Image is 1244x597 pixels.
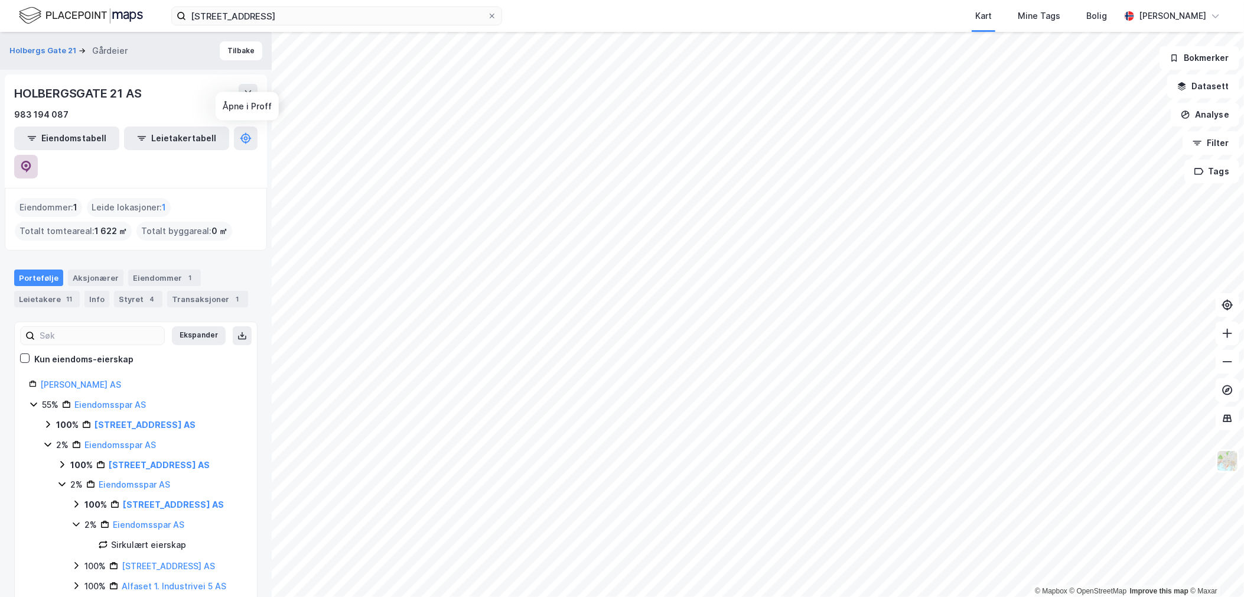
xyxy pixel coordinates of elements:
[9,45,79,57] button: Holbergs Gate 21
[1070,587,1127,595] a: OpenStreetMap
[975,9,992,23] div: Kart
[84,498,107,512] div: 100%
[1130,587,1188,595] a: Improve this map
[113,520,184,530] a: Eiendomsspar AS
[84,518,97,532] div: 2%
[14,270,63,286] div: Portefølje
[40,379,121,390] a: [PERSON_NAME] AS
[74,400,146,410] a: Eiendomsspar AS
[19,5,143,26] img: logo.f888ab2527a4732fd821a326f86c7f29.svg
[56,438,69,452] div: 2%
[95,224,127,238] span: 1 622 ㎡
[63,293,75,305] div: 11
[87,198,171,217] div: Leide lokasjoner :
[111,538,186,552] div: Sirkulært eierskap
[1018,9,1060,23] div: Mine Tags
[73,200,77,215] span: 1
[84,579,106,593] div: 100%
[35,327,164,345] input: Søk
[84,291,109,307] div: Info
[68,270,123,286] div: Aksjonærer
[1086,9,1107,23] div: Bolig
[1035,587,1067,595] a: Mapbox
[56,418,79,432] div: 100%
[128,270,201,286] div: Eiendommer
[14,126,119,150] button: Eiendomstabell
[99,479,170,489] a: Eiendomsspar AS
[1167,74,1239,98] button: Datasett
[122,561,215,571] a: [STREET_ADDRESS] AS
[136,222,232,241] div: Totalt byggareal :
[1216,450,1239,472] img: Z
[1185,540,1244,597] iframe: Chat Widget
[34,352,133,366] div: Kun eiendoms-eierskap
[211,224,227,238] span: 0 ㎡
[122,581,226,591] a: Alfaset 1. Industrivei 5 AS
[84,559,106,573] div: 100%
[123,499,224,510] a: [STREET_ADDRESS] AS
[15,198,82,217] div: Eiendommer :
[42,398,58,412] div: 55%
[92,44,128,58] div: Gårdeier
[70,458,93,472] div: 100%
[186,7,487,25] input: Søk på adresse, matrikkel, gårdeiere, leietakere eller personer
[95,420,196,430] a: [STREET_ADDRESS] AS
[1183,131,1239,155] button: Filter
[162,200,166,215] span: 1
[1171,103,1239,126] button: Analyse
[1139,9,1206,23] div: [PERSON_NAME]
[232,293,243,305] div: 1
[109,460,210,470] a: [STREET_ADDRESS] AS
[1160,46,1239,70] button: Bokmerker
[114,291,162,307] div: Styret
[146,293,158,305] div: 4
[15,222,132,241] div: Totalt tomteareal :
[14,291,80,307] div: Leietakere
[167,291,248,307] div: Transaksjoner
[14,84,144,103] div: HOLBERGSGATE 21 AS
[124,126,229,150] button: Leietakertabell
[1185,540,1244,597] div: Kontrollprogram for chat
[1184,160,1239,183] button: Tags
[70,478,83,492] div: 2%
[184,272,196,284] div: 1
[84,440,156,450] a: Eiendomsspar AS
[220,41,262,60] button: Tilbake
[172,326,226,345] button: Ekspander
[14,108,69,122] div: 983 194 087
